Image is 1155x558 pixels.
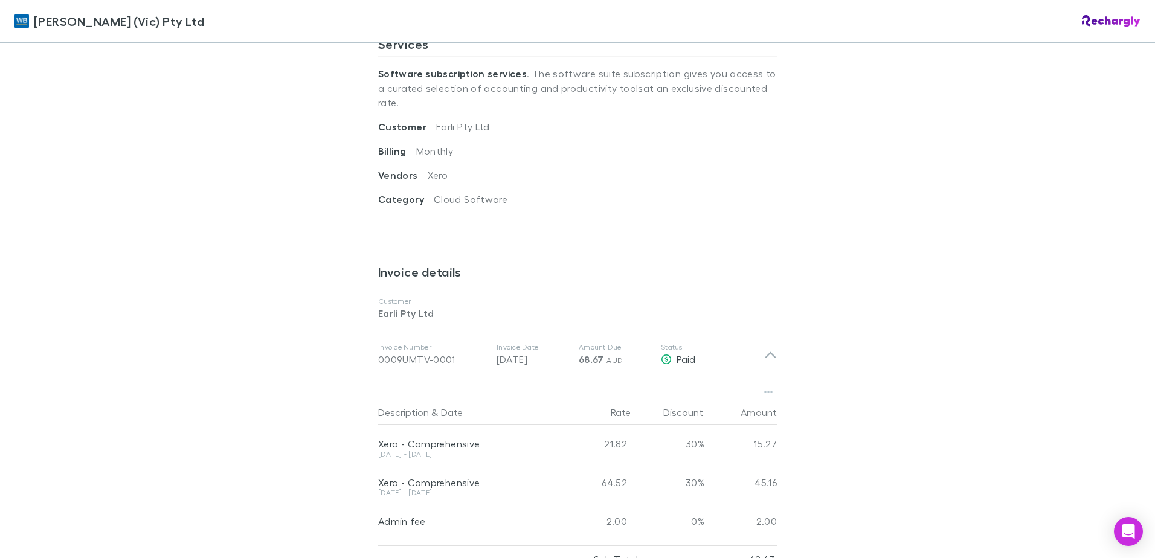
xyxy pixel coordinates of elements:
p: Invoice Number [378,342,487,352]
span: Customer [378,121,436,133]
p: Status [661,342,764,352]
span: Xero [428,169,448,181]
div: Open Intercom Messenger [1114,517,1143,546]
button: Date [441,400,463,425]
div: Xero - Comprehensive [378,476,555,489]
span: AUD [606,356,623,365]
div: 21.82 [559,425,632,463]
p: . The software suite subscription gives you access to a curated selection of accounting and produ... [378,57,777,120]
div: 64.52 [559,463,632,502]
span: [PERSON_NAME] (Vic) Pty Ltd [34,12,204,30]
h3: Services [378,37,777,56]
h3: Invoice details [378,265,777,284]
strong: Software subscription services [378,68,527,80]
div: [DATE] - [DATE] [378,489,555,496]
p: Earli Pty Ltd [378,306,777,321]
span: Vendors [378,169,428,181]
div: 15.27 [704,425,777,463]
div: 0009UMTV-0001 [378,352,487,367]
span: 68.67 [579,353,604,365]
p: [DATE] [497,352,569,367]
span: Paid [677,353,695,365]
img: Rechargly Logo [1082,15,1141,27]
p: Amount Due [579,342,651,352]
div: 45.16 [704,463,777,502]
div: 30% [632,463,704,502]
p: Customer [378,297,777,306]
span: Category [378,193,434,205]
div: Xero - Comprehensive [378,438,555,450]
span: Monthly [416,145,454,156]
div: 2.00 [704,502,777,540]
img: William Buck (Vic) Pty Ltd's Logo [14,14,29,28]
div: & [378,400,555,425]
span: Cloud Software [434,193,507,205]
button: Description [378,400,429,425]
p: Invoice Date [497,342,569,352]
div: Invoice Number0009UMTV-0001Invoice Date[DATE]Amount Due68.67 AUDStatusPaid [368,330,787,379]
span: Billing [378,145,416,157]
div: 30% [632,425,704,463]
div: 0% [632,502,704,540]
span: Earli Pty Ltd [436,121,490,132]
div: Admin fee [378,515,555,527]
div: 2.00 [559,502,632,540]
div: [DATE] - [DATE] [378,451,555,458]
